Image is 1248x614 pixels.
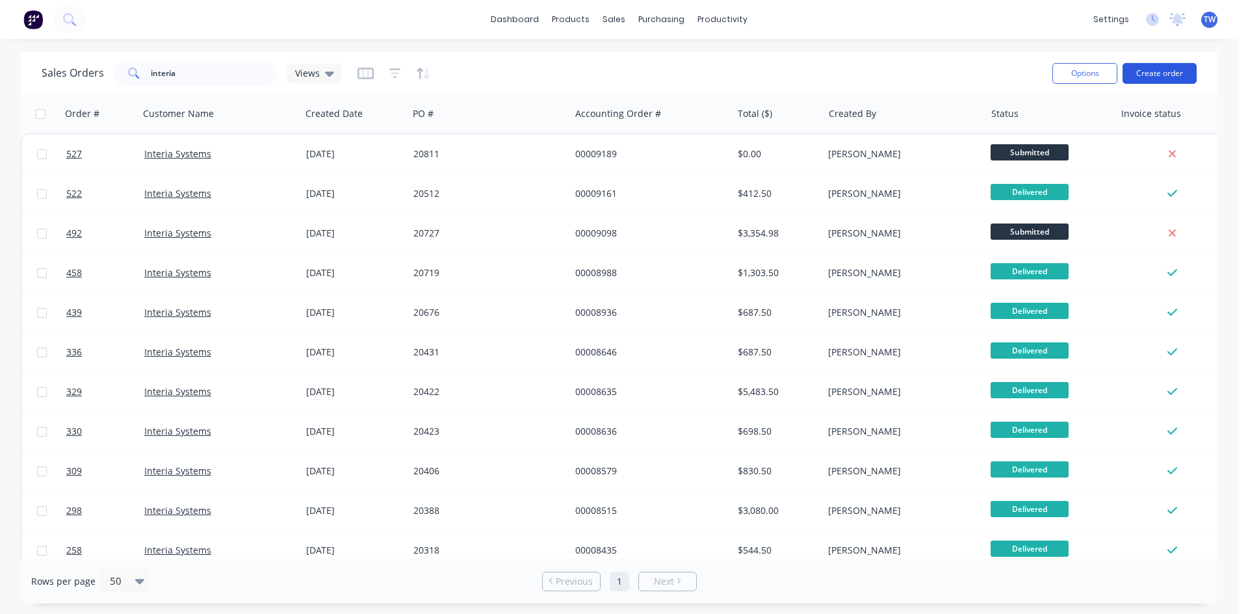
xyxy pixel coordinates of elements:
[632,10,691,29] div: purchasing
[144,465,211,477] a: Interia Systems
[991,461,1069,478] span: Delivered
[66,504,82,517] span: 298
[66,266,82,279] span: 458
[575,227,720,240] div: 00009098
[575,187,720,200] div: 00009161
[738,425,814,438] div: $698.50
[828,504,972,517] div: [PERSON_NAME]
[42,67,104,79] h1: Sales Orders
[1121,107,1181,120] div: Invoice status
[691,10,754,29] div: productivity
[66,385,82,398] span: 329
[991,382,1069,398] span: Delivered
[828,266,972,279] div: [PERSON_NAME]
[66,333,144,372] a: 336
[828,465,972,478] div: [PERSON_NAME]
[991,107,1019,120] div: Status
[1087,10,1136,29] div: settings
[575,107,661,120] div: Accounting Order #
[413,187,558,200] div: 20512
[596,10,632,29] div: sales
[828,425,972,438] div: [PERSON_NAME]
[66,293,144,332] a: 439
[144,227,211,239] a: Interia Systems
[828,544,972,557] div: [PERSON_NAME]
[306,425,403,438] div: [DATE]
[828,346,972,359] div: [PERSON_NAME]
[413,306,558,319] div: 20676
[65,107,99,120] div: Order #
[991,541,1069,557] span: Delivered
[66,227,82,240] span: 492
[828,385,972,398] div: [PERSON_NAME]
[738,187,814,200] div: $412.50
[556,575,593,588] span: Previous
[144,385,211,398] a: Interia Systems
[144,504,211,517] a: Interia Systems
[828,147,972,160] div: [PERSON_NAME]
[66,452,144,491] a: 309
[828,227,972,240] div: [PERSON_NAME]
[66,214,144,253] a: 492
[413,425,558,438] div: 20423
[738,147,814,160] div: $0.00
[1204,14,1215,25] span: TW
[305,107,363,120] div: Created Date
[306,266,403,279] div: [DATE]
[543,575,600,588] a: Previous page
[738,465,814,478] div: $830.50
[144,346,211,358] a: Interia Systems
[654,575,674,588] span: Next
[144,306,211,318] a: Interia Systems
[306,227,403,240] div: [DATE]
[413,266,558,279] div: 20719
[738,544,814,557] div: $544.50
[306,544,403,557] div: [DATE]
[413,544,558,557] div: 20318
[66,491,144,530] a: 298
[151,60,278,86] input: Search...
[66,412,144,451] a: 330
[545,10,596,29] div: products
[144,187,211,199] a: Interia Systems
[306,504,403,517] div: [DATE]
[991,501,1069,517] span: Delivered
[828,187,972,200] div: [PERSON_NAME]
[306,465,403,478] div: [DATE]
[66,147,82,160] span: 527
[66,544,82,557] span: 258
[413,147,558,160] div: 20811
[575,465,720,478] div: 00008579
[413,107,434,120] div: PO #
[575,504,720,517] div: 00008515
[306,147,403,160] div: [DATE]
[1123,63,1197,84] button: Create order
[23,10,43,29] img: Factory
[738,306,814,319] div: $687.50
[66,134,144,173] a: 527
[31,575,96,588] span: Rows per page
[144,266,211,279] a: Interia Systems
[991,224,1069,240] span: Submitted
[575,306,720,319] div: 00008936
[413,385,558,398] div: 20422
[66,253,144,292] a: 458
[413,227,558,240] div: 20727
[828,306,972,319] div: [PERSON_NAME]
[66,174,144,213] a: 522
[306,306,403,319] div: [DATE]
[66,346,82,359] span: 336
[144,425,211,437] a: Interia Systems
[738,107,772,120] div: Total ($)
[738,346,814,359] div: $687.50
[306,385,403,398] div: [DATE]
[639,575,696,588] a: Next page
[144,544,211,556] a: Interia Systems
[991,422,1069,438] span: Delivered
[143,107,214,120] div: Customer Name
[738,385,814,398] div: $5,483.50
[610,572,629,591] a: Page 1 is your current page
[575,385,720,398] div: 00008635
[575,266,720,279] div: 00008988
[66,187,82,200] span: 522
